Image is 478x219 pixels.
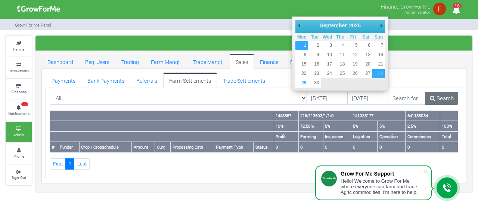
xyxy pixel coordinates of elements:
[15,22,51,28] small: Grow For Me Panel
[378,121,406,131] th: 5%
[321,69,334,78] button: 24
[171,142,214,152] th: Processing Date
[378,131,406,142] th: Operation
[308,60,321,69] button: 16
[347,41,359,50] button: 5
[13,132,24,137] small: Admin
[298,131,323,142] th: Farming
[372,41,385,50] button: 7
[8,111,30,116] small: Notifications
[217,73,271,88] a: Trade Settlements
[214,142,253,152] th: Payment Type
[323,34,332,40] abbr: Wednesday
[132,142,155,152] th: Amount
[274,131,298,142] th: Profit
[6,143,32,164] a: Profile
[13,153,24,159] small: Profile
[360,50,372,60] button: 13
[323,142,351,152] th: 0
[13,46,24,52] small: Farms
[295,60,308,69] button: 15
[155,142,171,152] th: Curr.
[440,131,458,142] th: Total
[46,73,81,88] a: Payments
[11,89,27,94] small: Finances
[230,54,254,69] a: Sales
[145,54,187,69] a: Farm Mangt.
[323,131,351,142] th: Insurance
[12,175,26,180] small: Sign Out
[375,34,383,40] abbr: Sunday
[348,20,362,31] div: 2025
[453,3,462,8] span: 18
[298,121,323,131] th: 72.50%
[298,111,351,121] th: 216/113503/1/1/0
[295,20,303,31] button: Previous Month
[284,54,314,69] a: Reports
[347,60,359,69] button: 19
[79,142,132,152] th: Crop / Cropschedule
[6,122,32,142] a: Admin
[404,9,430,15] small: Administrator
[336,34,344,40] abbr: Thursday
[378,142,406,152] th: 0
[449,7,463,14] a: 18
[254,142,274,152] th: Status
[130,73,163,88] a: Referrals
[187,54,230,69] a: Trade Mangt.
[406,111,440,121] th: 641188034
[79,54,115,69] a: Reg. Users
[298,142,323,152] th: 0
[58,142,79,152] th: Funder
[341,171,423,177] div: Grow For Me Support
[381,1,430,10] p: Finance Grow For Me
[50,158,458,169] nav: Page Navigation
[440,121,458,131] th: 100%
[351,111,406,121] th: 141035177
[254,54,284,69] a: Finance
[274,111,298,121] th: 1448567
[372,69,385,78] button: 28
[308,69,321,78] button: 23
[81,73,130,88] a: Bank Payments
[6,79,32,100] a: Finances
[351,142,378,152] th: 0
[351,131,378,142] th: Logistics
[6,100,32,121] a: 18 Notifications
[308,78,321,88] button: 30
[360,41,372,50] button: 6
[65,158,74,169] a: 1
[351,121,378,131] th: 5%
[449,1,463,18] i: Notifications
[334,60,347,69] button: 18
[6,57,32,78] a: Investments
[406,131,440,142] th: Commission
[15,1,63,16] img: growforme image
[308,41,321,50] button: 2
[321,50,334,60] button: 10
[388,92,426,105] input: Search for Settlements
[274,142,298,152] th: 0
[350,34,356,40] abbr: Friday
[6,165,32,185] a: Sign Out
[163,73,217,88] a: Farm Settlements
[297,34,307,40] abbr: Monday
[440,142,458,152] th: 0
[334,50,347,60] button: 11
[9,68,29,73] small: Investments
[295,41,308,50] button: 1
[372,50,385,60] button: 14
[321,41,334,50] button: 3
[362,34,369,40] abbr: Saturday
[378,20,385,31] button: Next Month
[347,69,359,78] button: 26
[50,142,58,152] th: #
[41,54,79,69] a: Dashboard
[347,50,359,60] button: 12
[74,158,90,169] a: Last
[334,69,347,78] button: 25
[360,60,372,69] button: 20
[323,121,351,131] th: 5%
[307,92,348,105] input: DD/MM/YYYY
[425,92,458,105] a: Search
